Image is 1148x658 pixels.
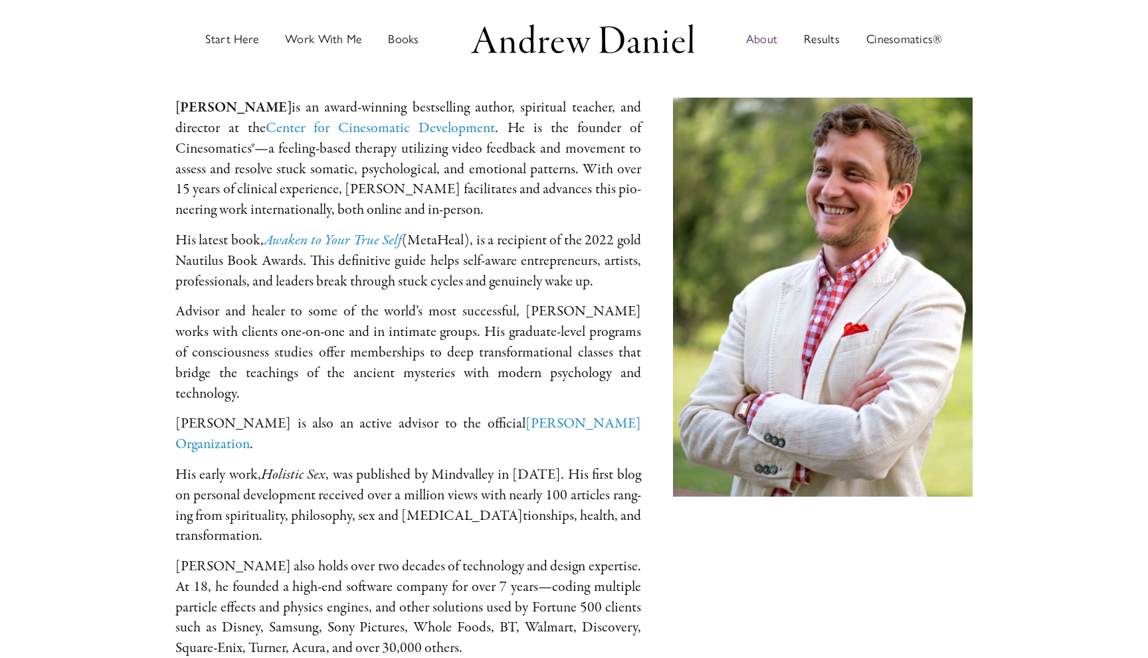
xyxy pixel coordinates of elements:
a: Cinesomatics® [866,3,943,76]
span: Work With Me [285,33,361,45]
em: Holistic Sex [261,465,326,485]
a: Results [804,3,840,76]
a: Awaken to Your True Self [264,230,402,250]
a: Start Here [205,3,258,76]
p: is an award-win­ning best­selling author, spir­i­tu­al teacher, and direc­tor at the . He is the ... [175,98,641,220]
a: [PERSON_NAME] Organization [175,414,641,454]
p: His lat­est book, (MetaHeal), is a recip­i­ent of the 2022 gold Nautilus Book Awards. This defin­... [175,230,641,291]
strong: [PERSON_NAME] [175,98,292,118]
a: About [746,3,777,76]
span: Cinesomatics® [866,33,943,45]
p: Advisor and heal­er to some of the world’s most suc­cess­ful, [PERSON_NAME] works with clients on... [175,301,641,404]
span: About [746,33,777,45]
p: [PERSON_NAME] is also an active advi­sor to the offi­cial . [175,414,641,455]
img: Andrew Daniel Logo [466,21,699,57]
a: Work with Andrew in groups or private sessions [285,3,361,76]
span: Start Here [205,33,258,45]
a: Center for Cinesomatic Development [266,118,495,138]
a: Discover books written by Andrew Daniel [388,3,419,76]
span: Results [804,33,840,45]
span: Books [388,33,419,45]
p: His ear­ly work, , was pub­lished by Mindvalley in [DATE]. His first blog on per­son­al devel­op­... [175,465,641,546]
